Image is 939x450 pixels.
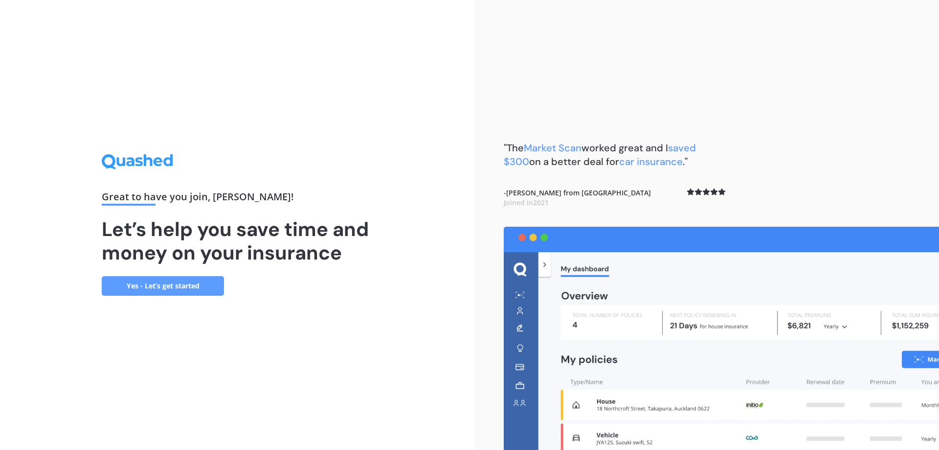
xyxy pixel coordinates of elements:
span: Joined in 2021 [504,198,549,207]
span: Market Scan [524,142,581,154]
span: car insurance [619,155,683,168]
b: - [PERSON_NAME] from [GEOGRAPHIC_DATA] [504,188,651,207]
span: saved $300 [504,142,696,168]
img: dashboard.webp [504,227,939,450]
div: Great to have you join , [PERSON_NAME] ! [102,192,373,206]
b: "The worked great and I on a better deal for ." [504,142,696,168]
h1: Let’s help you save time and money on your insurance [102,217,373,264]
a: Yes - Let’s get started [102,276,224,296]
